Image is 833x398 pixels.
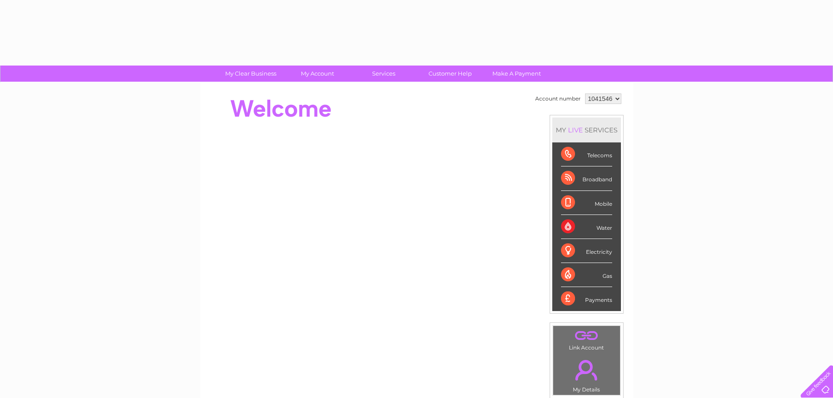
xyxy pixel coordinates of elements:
[561,191,612,215] div: Mobile
[555,328,618,343] a: .
[215,66,287,82] a: My Clear Business
[553,353,620,395] td: My Details
[281,66,353,82] a: My Account
[566,126,585,134] div: LIVE
[561,239,612,263] div: Electricity
[561,142,612,166] div: Telecoms
[348,66,420,82] a: Services
[561,166,612,190] div: Broadband
[561,287,612,311] div: Payments
[555,355,618,385] a: .
[553,325,620,353] td: Link Account
[561,263,612,287] div: Gas
[552,118,621,142] div: MY SERVICES
[414,66,486,82] a: Customer Help
[561,215,612,239] div: Water
[481,66,553,82] a: Make A Payment
[533,91,583,106] td: Account number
